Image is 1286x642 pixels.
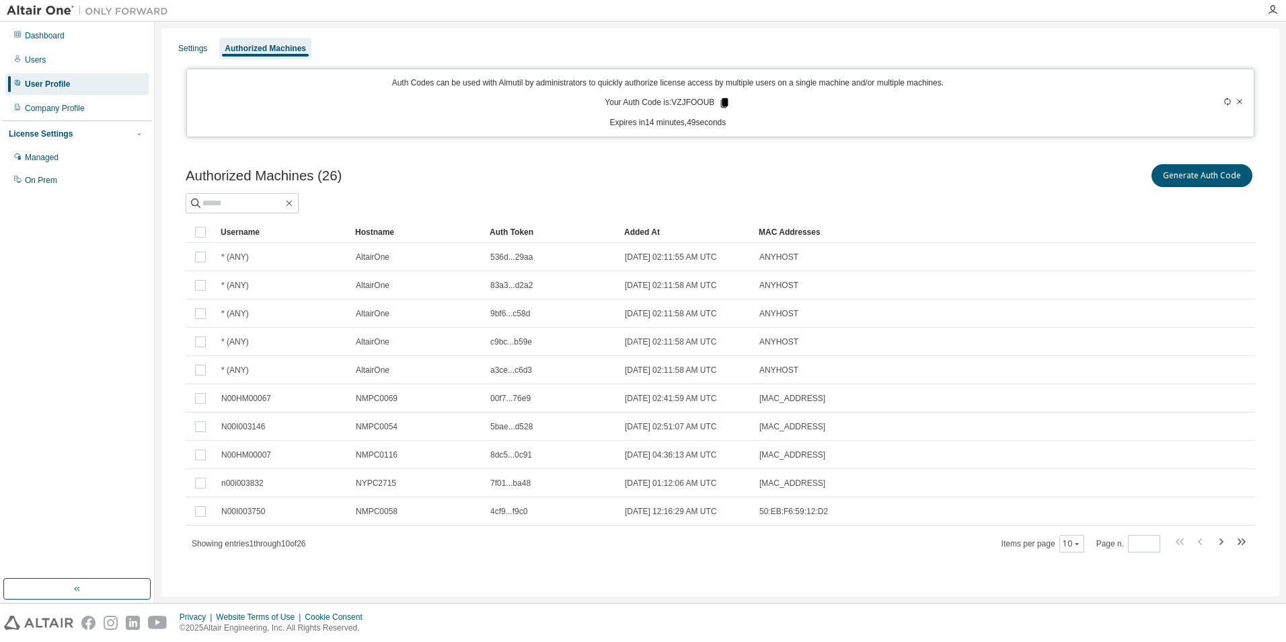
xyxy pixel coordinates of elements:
span: [DATE] 02:11:58 AM UTC [625,336,717,347]
span: NMPC0054 [356,421,398,432]
span: [DATE] 02:11:55 AM UTC [625,252,717,262]
span: [DATE] 02:51:07 AM UTC [625,421,717,432]
span: * (ANY) [221,252,249,262]
span: [DATE] 02:41:59 AM UTC [625,393,717,404]
span: AltairOne [356,280,389,291]
span: [DATE] 02:11:58 AM UTC [625,280,717,291]
span: N00I003146 [221,421,265,432]
p: Auth Codes can be used with Almutil by administrators to quickly authorize license access by mult... [195,77,1141,89]
div: Cookie Consent [305,612,370,622]
span: [MAC_ADDRESS] [759,421,825,432]
div: User Profile [25,79,70,90]
div: MAC Addresses [759,221,1114,243]
img: altair_logo.svg [4,616,73,630]
img: instagram.svg [104,616,118,630]
span: 8dc5...0c91 [490,450,532,460]
span: NYPC2715 [356,478,396,489]
span: 83a3...d2a2 [490,280,533,291]
span: ANYHOST [759,280,798,291]
img: facebook.svg [81,616,96,630]
span: AltairOne [356,336,389,347]
span: [DATE] 02:11:58 AM UTC [625,365,717,376]
img: youtube.svg [148,616,167,630]
span: [DATE] 01:12:06 AM UTC [625,478,717,489]
span: c9bc...b59e [490,336,532,347]
div: Added At [624,221,748,243]
span: 9bf6...c58d [490,308,530,319]
span: 7f01...ba48 [490,478,531,489]
span: Authorized Machines (26) [186,168,342,184]
span: N00I003750 [221,506,265,517]
span: 4cf9...f9c0 [490,506,527,517]
span: [MAC_ADDRESS] [759,478,825,489]
span: NMPC0116 [356,450,398,460]
span: 536d...29aa [490,252,533,262]
img: Altair One [7,4,175,17]
div: Username [221,221,344,243]
span: * (ANY) [221,308,249,319]
span: n00i003832 [221,478,264,489]
span: AltairOne [356,365,389,376]
span: Page n. [1096,535,1160,552]
div: Dashboard [25,30,65,41]
span: N00HM00067 [221,393,271,404]
div: Auth Token [490,221,613,243]
div: Privacy [180,612,216,622]
span: [DATE] 02:11:58 AM UTC [625,308,717,319]
span: Showing entries 1 through 10 of 26 [192,539,306,548]
p: Your Auth Code is: VZJFOOUB [605,97,730,109]
div: License Settings [9,129,73,139]
button: 10 [1063,538,1081,549]
p: © 2025 Altair Engineering, Inc. All Rights Reserved. [180,622,371,634]
span: N00HM00007 [221,450,271,460]
div: Managed [25,152,59,163]
span: Items per page [1001,535,1084,552]
img: linkedin.svg [126,616,140,630]
span: * (ANY) [221,365,249,376]
span: [MAC_ADDRESS] [759,393,825,404]
div: Website Terms of Use [216,612,305,622]
div: Authorized Machines [225,43,306,54]
span: AltairOne [356,308,389,319]
span: [DATE] 04:36:13 AM UTC [625,450,717,460]
div: On Prem [25,175,57,186]
span: ANYHOST [759,252,798,262]
span: * (ANY) [221,336,249,347]
span: ANYHOST [759,308,798,319]
div: Company Profile [25,103,85,114]
span: NMPC0069 [356,393,398,404]
span: [MAC_ADDRESS] [759,450,825,460]
span: * (ANY) [221,280,249,291]
span: a3ce...c6d3 [490,365,532,376]
span: 00f7...76e9 [490,393,531,404]
span: [DATE] 12:16:29 AM UTC [625,506,717,517]
span: NMPC0058 [356,506,398,517]
span: AltairOne [356,252,389,262]
span: ANYHOST [759,336,798,347]
span: ANYHOST [759,365,798,376]
span: 50:EB:F6:59:12:D2 [759,506,828,517]
p: Expires in 14 minutes, 49 seconds [195,117,1141,129]
div: Hostname [355,221,479,243]
div: Users [25,55,46,65]
span: 5bae...d528 [490,421,533,432]
button: Generate Auth Code [1151,164,1252,187]
div: Settings [178,43,207,54]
